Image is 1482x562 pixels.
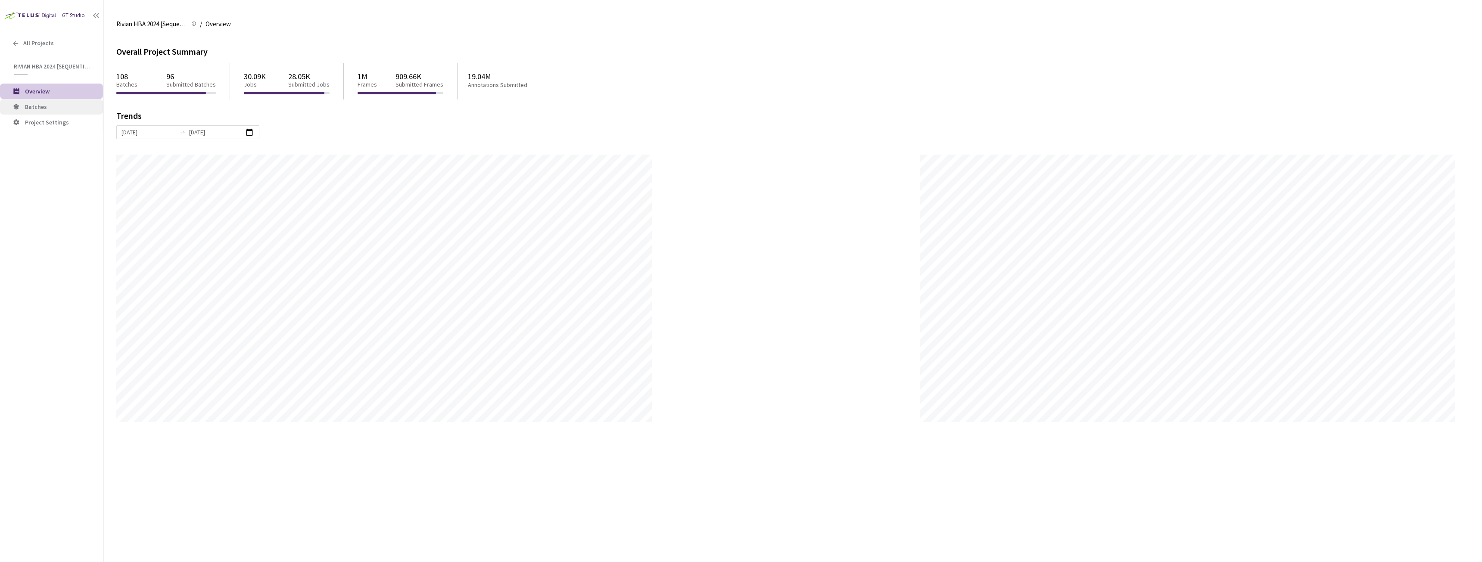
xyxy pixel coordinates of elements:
p: 19.04M [468,72,561,81]
span: Rivian HBA 2024 [Sequential] [14,63,91,70]
span: Rivian HBA 2024 [Sequential] [116,19,186,29]
p: Batches [116,81,137,88]
p: Submitted Frames [395,81,443,88]
p: 1M [358,72,377,81]
p: Jobs [244,81,266,88]
p: Annotations Submitted [468,81,561,89]
p: Frames [358,81,377,88]
span: Overview [25,87,50,95]
p: 28.05K [288,72,330,81]
div: Overall Project Summary [116,45,1469,58]
div: Trends [116,112,1457,125]
span: Batches [25,103,47,111]
p: 108 [116,72,137,81]
p: 909.66K [395,72,443,81]
div: GT Studio [62,11,85,20]
input: End date [189,127,243,137]
li: / [200,19,202,29]
p: Submitted Jobs [288,81,330,88]
p: 30.09K [244,72,266,81]
p: Submitted Batches [166,81,216,88]
span: swap-right [179,129,186,136]
span: Overview [205,19,231,29]
span: to [179,129,186,136]
span: All Projects [23,40,54,47]
p: 96 [166,72,216,81]
input: Start date [121,127,175,137]
span: Project Settings [25,118,69,126]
